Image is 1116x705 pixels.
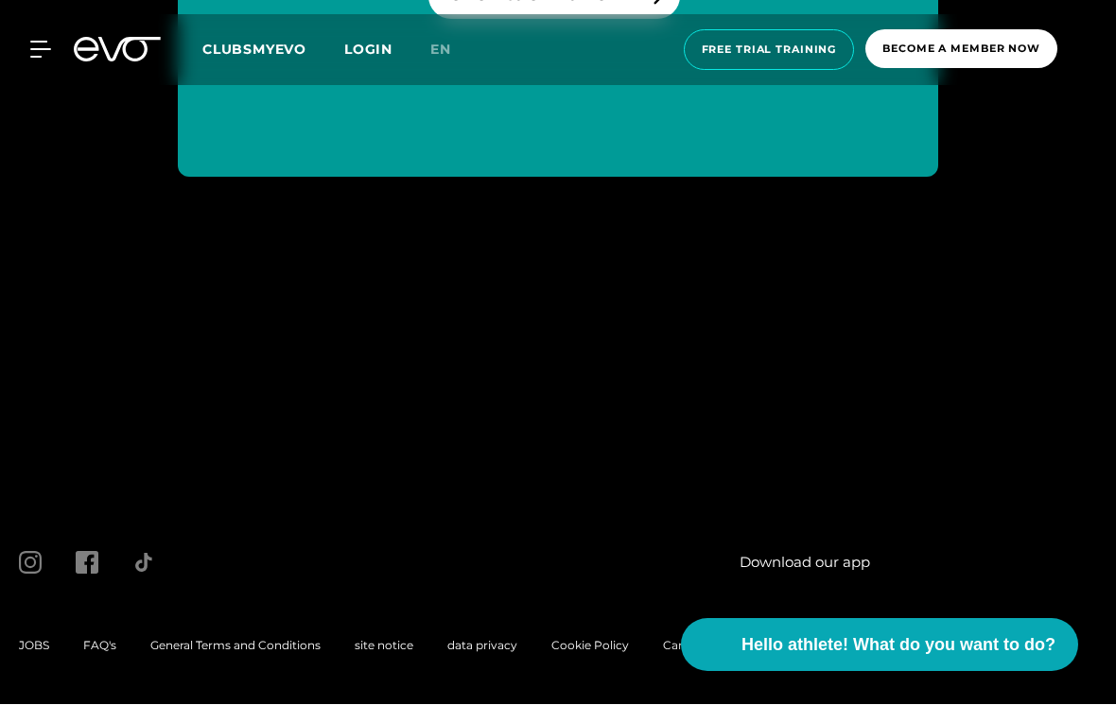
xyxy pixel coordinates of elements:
a: JOBS [19,639,49,653]
a: Become a member now [860,30,1063,71]
span: Become a member now [882,42,1040,58]
span: CLUBSMYEVO [202,42,306,59]
span: FREE TRIAL TRAINING [702,43,837,59]
span: Download our app [740,553,870,575]
a: Evofitness app [1006,550,1097,576]
a: General Terms and Conditions [150,639,321,653]
a: evofitness instagram [178,201,415,438]
a: CLUBSMYEVO [202,41,344,59]
a: site notice [355,639,413,653]
a: evofitness instagram [701,201,938,438]
a: FREE TRIAL TRAINING [678,30,861,71]
a: LOGIN [344,42,392,59]
a: data privacy [447,639,517,653]
a: EN [430,40,474,61]
a: Cookie Policy [551,639,629,653]
a: Cancel membership [663,639,778,653]
button: Hello athlete! What do you want to do? [681,619,1078,672]
a: FAQ's [83,639,116,653]
span: EN [430,42,451,59]
a: evofitness instagram [439,201,676,438]
span: Hello athlete! What do you want to do? [741,633,1055,659]
a: Evofitness app [893,548,984,578]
